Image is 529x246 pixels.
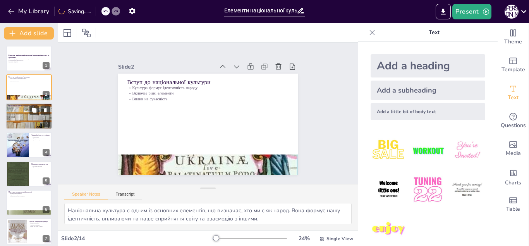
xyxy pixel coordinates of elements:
button: Delete Slide [41,105,50,115]
p: Роль мови в культурі [31,165,50,167]
p: Включає різні елементи [127,91,289,96]
p: Єдність громади [31,139,50,141]
div: Add a little bit of body text [371,103,485,120]
p: Вступ до національної культури [9,76,50,78]
div: 7 [6,218,52,244]
p: Мова як носій значень [31,168,50,170]
div: Add text boxes [498,79,529,107]
p: Вплив історичних подій [8,106,50,108]
div: Slide 2 / 14 [61,235,213,242]
div: Add a heading [371,54,485,77]
span: Theme [504,38,522,46]
p: Збереження культурної спадщини [9,196,50,197]
p: Включає різні елементи [9,79,50,80]
p: Значення свят [31,137,50,138]
p: Збереження мови [31,167,50,169]
div: О [PERSON_NAME] [505,5,519,19]
div: Change the overall theme [498,23,529,51]
img: 2.jpeg [410,132,446,169]
img: 5.jpeg [410,172,446,208]
p: Text [378,23,490,42]
div: 1 [43,62,50,69]
button: Transcript [108,192,143,200]
span: Table [506,205,520,213]
button: Present [452,4,491,19]
p: Generated with [URL] [9,61,50,63]
div: 6 [43,206,50,213]
div: Add images, graphics, shapes or video [498,135,529,163]
p: Вплив глобалізації [29,223,50,225]
div: 2 [43,91,50,98]
div: Layout [61,27,74,39]
button: О [PERSON_NAME] [505,4,519,19]
div: 3 [43,120,50,127]
div: https://cdn.sendsteps.com/images/logo/sendsteps_logo_white.pnghttps://cdn.sendsteps.com/images/lo... [6,190,52,215]
div: Saving...... [58,8,91,15]
span: Charts [505,179,521,187]
div: Slide 2 [118,63,214,71]
div: Add ready made slides [498,51,529,79]
p: Вступ до національної культури [127,78,289,86]
textarea: Національна культура є одним із основних елементів, що визначає, хто ми є як народ. Вона формує н... [64,203,352,224]
span: Template [502,65,525,74]
span: Single View [326,236,353,242]
p: Презентація досліджує ключові елементи національної культури, їх історичний контекст та сучасне з... [9,58,50,61]
button: Export to PowerPoint [436,4,451,19]
p: Мистецтво в національній культурі [9,191,50,193]
div: https://cdn.sendsteps.com/images/logo/sendsteps_logo_white.pnghttps://cdn.sendsteps.com/images/lo... [6,46,52,71]
p: Традиції в мистецтві [9,194,50,196]
div: 7 [43,235,50,242]
div: 24 % [295,235,313,242]
p: Культура формує ідентичність народу [9,77,50,79]
div: https://cdn.sendsteps.com/images/logo/sendsteps_logo_white.pnghttps://cdn.sendsteps.com/images/lo... [6,74,52,100]
div: Add a subheading [371,81,485,100]
div: 5 [43,177,50,184]
div: https://cdn.sendsteps.com/images/logo/sendsteps_logo_white.pnghttps://cdn.sendsteps.com/images/lo... [6,161,52,187]
p: Баланс між новим і старим [29,226,50,227]
img: 3.jpeg [449,132,485,169]
div: https://cdn.sendsteps.com/images/logo/sendsteps_logo_white.pnghttps://cdn.sendsteps.com/images/lo... [6,132,52,158]
p: Міграції та їх роль [8,107,50,109]
div: https://cdn.sendsteps.com/images/logo/sendsteps_logo_white.pnghttps://cdn.sendsteps.com/images/lo... [6,103,52,129]
p: Збереження традицій [29,224,50,226]
div: Get real-time input from your audience [498,107,529,135]
p: Вплив на сучасність [127,96,289,101]
div: Add a table [498,191,529,218]
span: Text [508,93,519,102]
div: 4 [43,149,50,156]
p: Історичний розвиток культурних елементів [8,104,50,107]
p: Відображення ідентичності [9,193,50,194]
img: 4.jpeg [371,172,407,208]
button: Speaker Notes [64,192,108,200]
p: Обряди як частина культури [31,138,50,139]
button: Duplicate Slide [29,105,39,115]
p: Соціальні зміни [8,109,50,110]
button: My Library [6,5,53,17]
button: Add slide [4,27,54,40]
input: Insert title [224,5,297,16]
p: Мова як основа культури [31,163,50,165]
p: Сучасні тенденції в культурі [29,220,50,223]
span: Position [82,28,91,38]
span: Media [506,149,521,158]
p: Вплив на сучасність [9,80,50,82]
p: Культура формує ідентичність народу [127,85,289,90]
strong: Елементи національної культури: Історичний контекст та сучасність [9,55,49,59]
div: Add charts and graphs [498,163,529,191]
span: Questions [501,121,526,130]
img: 6.jpeg [449,172,485,208]
p: Традиційні свята та обряди [31,134,50,136]
img: 1.jpeg [371,132,407,169]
